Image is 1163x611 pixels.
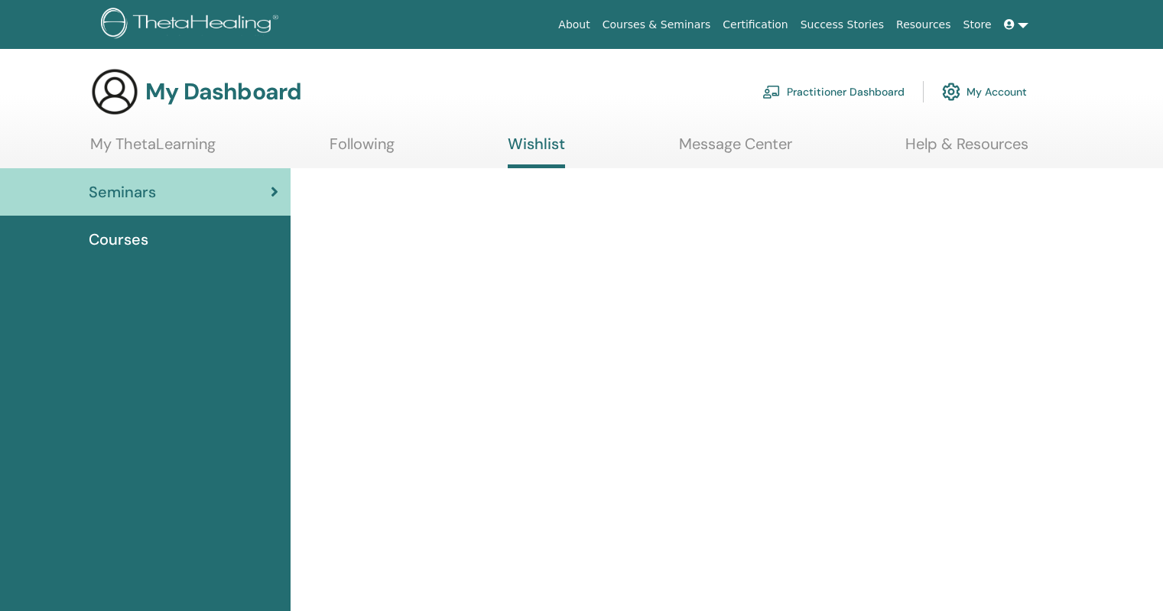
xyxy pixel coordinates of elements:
a: Courses & Seminars [596,11,717,39]
a: Message Center [679,135,792,164]
img: logo.png [101,8,284,42]
a: My ThetaLearning [90,135,216,164]
a: Help & Resources [905,135,1028,164]
h3: My Dashboard [145,78,301,106]
img: generic-user-icon.jpg [90,67,139,116]
a: Resources [890,11,957,39]
a: Practitioner Dashboard [762,75,905,109]
a: Wishlist [508,135,565,168]
span: Seminars [89,180,156,203]
img: cog.svg [942,79,960,105]
a: Success Stories [794,11,890,39]
a: About [552,11,596,39]
a: Certification [716,11,794,39]
a: My Account [942,75,1027,109]
span: Courses [89,228,148,251]
img: chalkboard-teacher.svg [762,85,781,99]
a: Following [330,135,395,164]
a: Store [957,11,998,39]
